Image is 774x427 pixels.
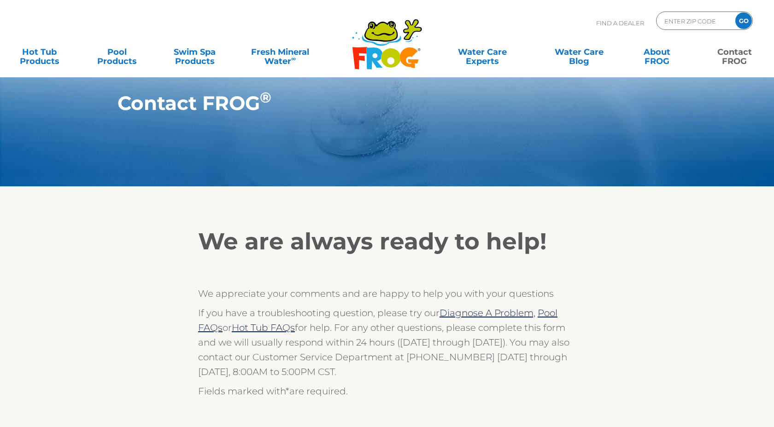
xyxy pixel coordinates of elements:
a: PoolProducts [87,43,147,61]
a: Hot Tub FAQs [232,322,295,333]
sup: ∞ [291,55,296,62]
input: GO [735,12,752,29]
p: Fields marked with are required. [198,384,576,398]
h1: Contact FROG [117,92,614,114]
a: Diagnose A Problem, [440,307,535,318]
a: Fresh MineralWater∞ [242,43,318,61]
sup: ® [260,89,271,106]
p: If you have a troubleshooting question, please try our or for help. For any other questions, plea... [198,306,576,379]
p: We appreciate your comments and are happy to help you with your questions [198,286,576,301]
h2: We are always ready to help! [198,228,576,255]
a: Hot TubProducts [9,43,70,61]
a: ContactFROG [704,43,765,61]
a: Water CareExperts [434,43,532,61]
input: Zip Code Form [663,14,726,28]
p: Find A Dealer [596,12,644,35]
a: Water CareBlog [549,43,609,61]
a: Swim SpaProducts [164,43,225,61]
a: AboutFROG [627,43,687,61]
